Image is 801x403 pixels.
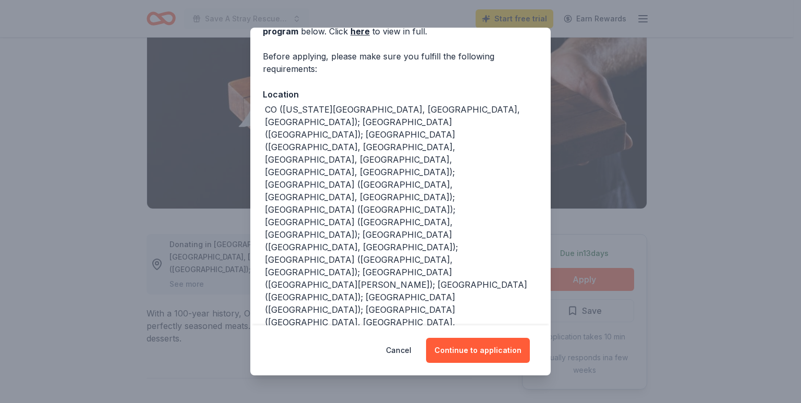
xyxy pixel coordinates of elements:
div: Location [263,88,538,101]
div: Before applying, please make sure you fulfill the following requirements: [263,50,538,75]
a: here [350,25,370,38]
button: Cancel [386,338,411,363]
button: Continue to application [426,338,530,363]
